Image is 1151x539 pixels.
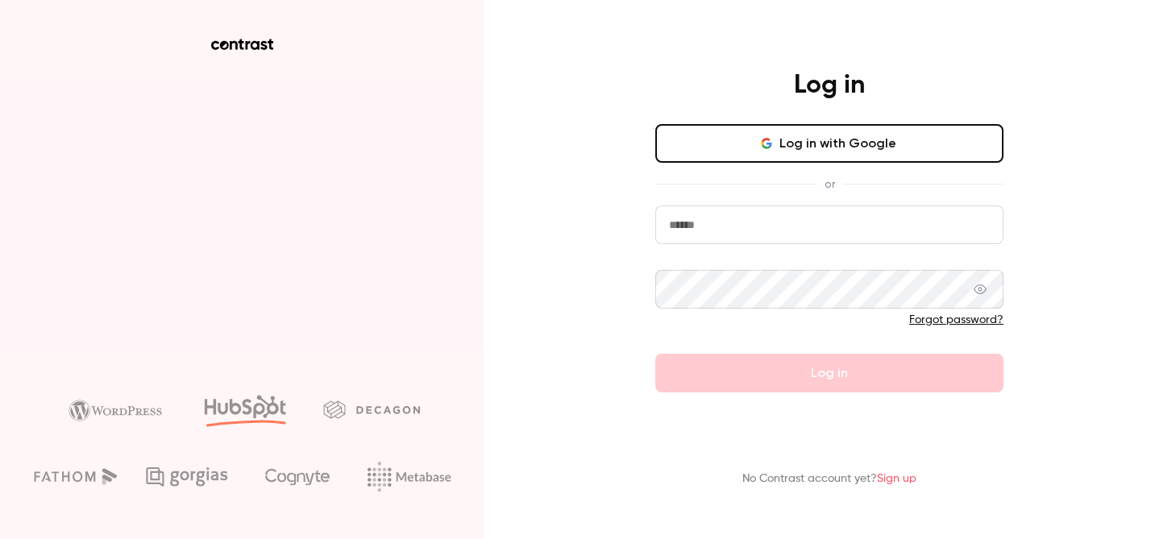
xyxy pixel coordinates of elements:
p: No Contrast account yet? [742,471,916,487]
button: Log in with Google [655,124,1003,163]
a: Sign up [877,473,916,484]
h4: Log in [794,69,865,102]
span: or [817,176,843,193]
a: Forgot password? [909,314,1003,325]
img: decagon [323,400,420,418]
